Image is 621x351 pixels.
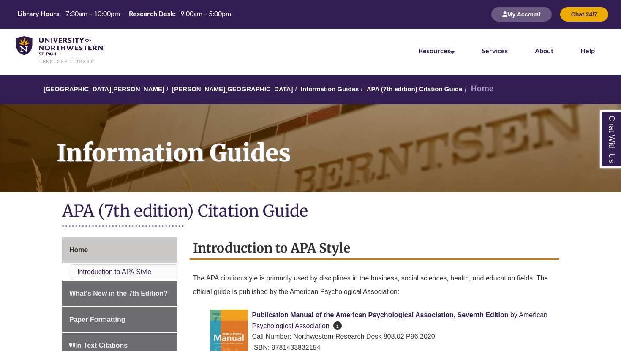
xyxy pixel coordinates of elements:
h2: Introduction to APA Style [190,237,559,260]
a: What's New in the 7th Edition? [62,281,177,306]
a: Resources [419,46,455,54]
a: APA (7th edition) Citation Guide [367,85,463,93]
span: Paper Formatting [69,316,125,323]
h1: Information Guides [47,104,621,181]
span: 7:30am – 10:00pm [65,9,120,17]
span: American Psychological Association [252,311,547,329]
span: Home [69,246,88,253]
a: Chat 24/7 [560,11,608,18]
button: Chat 24/7 [560,7,608,22]
a: Introduction to APA Style [77,268,151,275]
span: Publication Manual of the American Psychological Association, Seventh Edition [252,311,509,318]
span: In-Text Citations [69,342,128,349]
th: Library Hours: [14,9,62,18]
span: by [510,311,517,318]
h1: APA (7th edition) Citation Guide [62,201,559,223]
a: Hours Today [14,9,234,20]
a: Help [580,46,595,54]
th: Research Desk: [125,9,177,18]
a: Paper Formatting [62,307,177,332]
a: Publication Manual of the American Psychological Association, Seventh Edition by American Psychol... [252,311,547,329]
button: My Account [491,7,552,22]
a: Home [62,237,177,263]
li: Home [462,83,493,95]
img: UNWSP Library Logo [16,36,103,64]
table: Hours Today [14,9,234,19]
p: The APA citation style is primarily used by disciplines in the business, social sciences, health,... [193,268,556,302]
a: [PERSON_NAME][GEOGRAPHIC_DATA] [172,85,293,93]
a: Information Guides [301,85,359,93]
a: My Account [491,11,552,18]
div: Call Number: Northwestern Research Desk 808.02 P96 2020 [210,331,553,342]
span: What's New in the 7th Edition? [69,290,168,297]
a: About [535,46,553,54]
a: Services [482,46,508,54]
a: [GEOGRAPHIC_DATA][PERSON_NAME] [44,85,164,93]
span: 9:00am – 5:00pm [180,9,231,17]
